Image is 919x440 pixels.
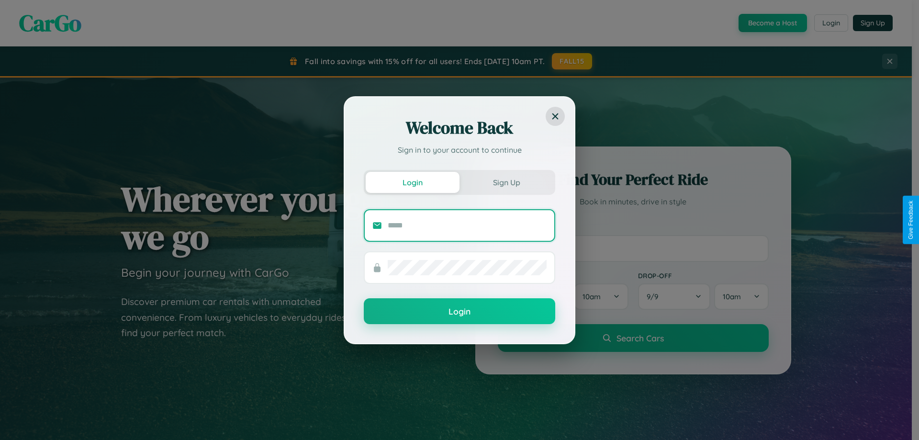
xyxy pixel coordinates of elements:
[364,298,555,324] button: Login
[908,201,914,239] div: Give Feedback
[364,116,555,139] h2: Welcome Back
[459,172,553,193] button: Sign Up
[366,172,459,193] button: Login
[364,144,555,156] p: Sign in to your account to continue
